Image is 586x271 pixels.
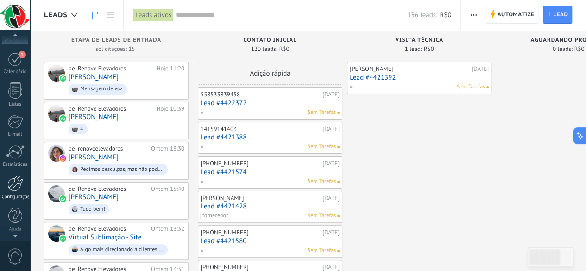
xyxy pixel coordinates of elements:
[440,11,451,19] span: R$0
[486,6,538,24] a: Automatize
[48,185,65,202] div: Karla Emanuelle
[352,37,487,45] div: Visita técnica
[308,246,336,255] span: Sem Tarefas
[48,65,65,82] div: Marcelo
[201,160,320,167] div: [PHONE_NUMBER]
[2,162,29,168] div: Estatísticas
[49,37,184,45] div: Etapa de leads de entrada
[60,115,66,122] img: waba.svg
[251,46,277,52] span: 120 leads:
[19,51,26,58] span: 1
[201,91,320,98] div: 558533839458
[472,65,489,73] div: [DATE]
[80,86,123,92] div: Mensagem de voz
[48,225,65,242] div: Virtual Sublimação - Site
[202,37,338,45] div: Contato inicial
[201,126,320,133] div: 14159141403
[486,86,489,88] span: Nenhuma tarefa atribuída
[60,195,66,202] img: waba.svg
[201,99,340,107] a: Lead #4422372
[69,105,153,113] div: de: Renove Elevadores
[151,225,184,233] div: Ontem 13:32
[2,194,29,200] div: Configurações
[80,126,83,132] div: 4
[322,195,340,202] div: [DATE]
[201,264,320,271] div: [PHONE_NUMBER]
[424,46,434,52] span: R$0
[457,83,485,91] span: Sem Tarefas
[151,185,184,193] div: Ontem 15:40
[497,6,534,23] span: Automatize
[69,233,141,241] a: Virtual Sublimação - Site
[467,6,480,24] button: Mais
[200,212,230,220] span: fornecedor
[553,46,573,52] span: 0 leads:
[322,160,340,167] div: [DATE]
[2,69,29,75] div: Calendário
[337,112,340,114] span: Nenhuma tarefa atribuída
[69,145,148,152] div: de: renoveelevadores
[80,166,164,173] div: Pedimos desculpas, mas não podemos exibir esta mensagem devido a restrições do Instagram. Elas se...
[69,153,119,161] a: [PERSON_NAME]
[69,113,119,121] a: [PERSON_NAME]
[553,6,568,23] span: Lead
[308,108,336,117] span: Sem Tarefas
[69,65,153,72] div: de: Renove Elevadores
[80,246,164,253] div: Algo mais direcionado a clientes seletos, ou algo mais simples, promocional?
[243,37,296,44] span: Contato inicial
[103,6,119,24] a: Lista
[308,212,336,220] span: Sem Tarefas
[157,65,184,72] div: Hoje 11:20
[404,46,422,52] span: 1 lead:
[201,133,340,141] a: Lead #4421388
[201,202,340,210] a: Lead #4421428
[198,62,342,85] div: Adição rápida
[44,11,68,19] span: Leads
[308,177,336,186] span: Sem Tarefas
[337,146,340,148] span: Nenhuma tarefa atribuída
[48,145,65,162] div: Gomes Gyslane
[2,101,29,107] div: Listas
[60,235,66,242] img: waba.svg
[157,105,184,113] div: Hoje 10:39
[407,11,438,19] span: 136 leads:
[350,74,489,82] a: Lead #4421392
[69,193,119,201] a: [PERSON_NAME]
[337,181,340,183] span: Nenhuma tarefa atribuída
[574,46,584,52] span: R$0
[69,225,148,233] div: de: Renove Elevadores
[133,8,174,22] div: Leads ativos
[322,91,340,98] div: [DATE]
[201,168,340,176] a: Lead #4421574
[322,264,340,271] div: [DATE]
[80,206,105,213] div: Tudo bem!
[322,229,340,236] div: [DATE]
[337,250,340,252] span: Nenhuma tarefa atribuída
[60,75,66,82] img: waba.svg
[201,229,320,236] div: [PHONE_NUMBER]
[2,132,29,138] div: E-mail
[69,73,119,81] a: [PERSON_NAME]
[322,126,340,133] div: [DATE]
[69,185,148,193] div: de: Renove Elevadores
[337,215,340,217] span: Nenhuma tarefa atribuída
[350,65,469,73] div: [PERSON_NAME]
[395,37,443,44] span: Visita técnica
[201,195,320,202] div: [PERSON_NAME]
[60,155,66,162] img: instagram.svg
[2,227,29,233] div: Ajuda
[279,46,289,52] span: R$0
[95,46,135,52] span: solicitações: 15
[308,143,336,151] span: Sem Tarefas
[201,237,340,245] a: Lead #4421580
[48,105,65,122] div: Lima Rayza
[71,37,161,44] span: Etapa de leads de entrada
[151,145,184,152] div: Ontem 18:30
[543,6,572,24] a: Lead
[87,6,103,24] a: Leads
